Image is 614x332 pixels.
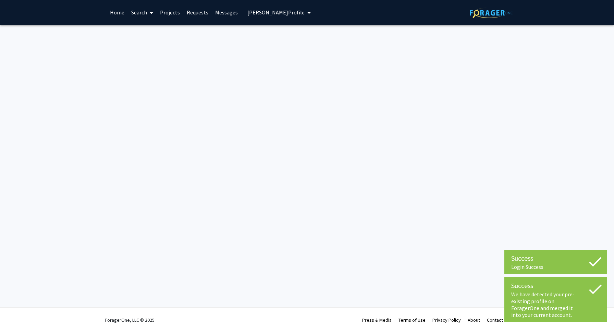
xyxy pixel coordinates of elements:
[157,0,183,24] a: Projects
[362,317,392,323] a: Press & Media
[511,291,600,318] div: We have detected your pre-existing profile on ForagerOne and merged it into your current account.
[511,263,600,270] div: Login Success
[107,0,128,24] a: Home
[432,317,461,323] a: Privacy Policy
[468,317,480,323] a: About
[398,317,426,323] a: Terms of Use
[183,0,212,24] a: Requests
[511,281,600,291] div: Success
[487,317,509,323] a: Contact Us
[511,253,600,263] div: Success
[247,9,305,16] span: [PERSON_NAME] Profile
[470,8,513,18] img: ForagerOne Logo
[212,0,241,24] a: Messages
[105,308,155,332] div: ForagerOne, LLC © 2025
[128,0,157,24] a: Search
